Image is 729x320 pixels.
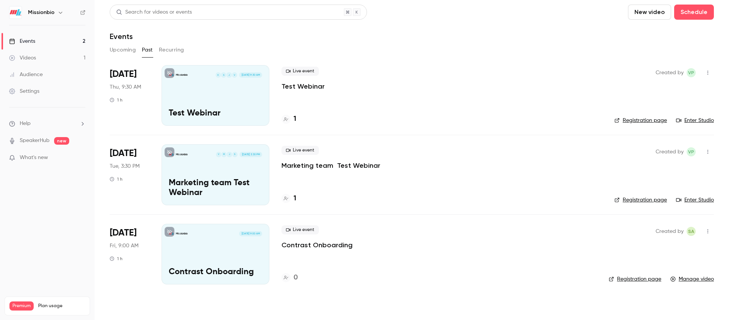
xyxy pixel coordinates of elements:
[221,151,227,158] div: M
[110,147,137,159] span: [DATE]
[294,194,296,204] h4: 1
[169,109,262,119] p: Test Webinar
[169,267,262,277] p: Contrast Onboarding
[216,151,222,158] div: V
[169,178,262,198] p: Marketing team Test Webinar
[110,32,133,41] h1: Events
[110,224,149,284] div: Sep 19 Fri, 9:00 AM (America/Los Angeles)
[9,71,43,78] div: Audience
[656,147,684,156] span: Created by
[20,154,48,162] span: What's new
[609,275,661,283] a: Registration page
[221,72,227,78] div: S
[9,37,35,45] div: Events
[159,44,184,56] button: Recurring
[28,9,54,16] h6: Missionbio
[116,8,192,16] div: Search for videos or events
[687,147,696,156] span: Vanee Pho
[674,5,714,20] button: Schedule
[281,240,353,250] a: Contrast Onboarding
[110,176,123,182] div: 1 h
[670,275,714,283] a: Manage video
[614,117,667,124] a: Registration page
[687,68,696,77] span: Vanee Pho
[110,83,141,91] span: Thu, 9:30 AM
[9,301,34,311] span: Premium
[688,68,694,77] span: VP
[110,242,138,250] span: Fri, 9:00 AM
[239,231,262,236] span: [DATE] 9:00 AM
[9,6,22,19] img: Missionbio
[110,144,149,205] div: Oct 7 Tue, 3:30 PM (America/Los Angeles)
[281,273,298,283] a: 0
[176,153,188,156] p: Missionbio
[688,147,694,156] span: VP
[142,44,153,56] button: Past
[176,73,188,77] p: Missionbio
[110,227,137,239] span: [DATE]
[20,137,50,145] a: SpeakerHub
[239,152,262,157] span: [DATE] 3:30 PM
[281,82,325,91] a: Test Webinar
[9,120,85,128] li: help-dropdown-opener
[281,161,380,170] a: Marketing team Test Webinar
[614,196,667,204] a: Registration page
[110,65,149,126] div: Oct 9 Thu, 9:30 AM (America/Los Angeles)
[232,151,238,158] div: S
[687,227,696,236] span: Simon Allardice
[162,144,269,205] a: Marketing team Test WebinarMissionbioSJMV[DATE] 3:30 PMMarketing team Test Webinar
[676,196,714,204] a: Enter Studio
[281,225,319,234] span: Live event
[9,54,36,62] div: Videos
[162,65,269,126] a: Test WebinarMissionbioVJSK[DATE] 9:30 AMTest Webinar
[239,72,262,78] span: [DATE] 9:30 AM
[38,303,85,309] span: Plan usage
[294,114,296,124] h4: 1
[226,72,232,78] div: J
[9,87,39,95] div: Settings
[688,227,694,236] span: SA
[110,68,137,80] span: [DATE]
[281,194,296,204] a: 1
[110,97,123,103] div: 1 h
[676,117,714,124] a: Enter Studio
[54,137,69,145] span: new
[281,114,296,124] a: 1
[20,120,31,128] span: Help
[656,227,684,236] span: Created by
[294,273,298,283] h4: 0
[628,5,671,20] button: New video
[110,256,123,262] div: 1 h
[215,72,221,78] div: K
[226,151,232,158] div: J
[281,146,319,155] span: Live event
[281,67,319,76] span: Live event
[656,68,684,77] span: Created by
[110,44,136,56] button: Upcoming
[162,224,269,284] a: Contrast OnboardingMissionbio[DATE] 9:00 AMContrast Onboarding
[232,72,238,78] div: V
[176,232,188,236] p: Missionbio
[110,162,140,170] span: Tue, 3:30 PM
